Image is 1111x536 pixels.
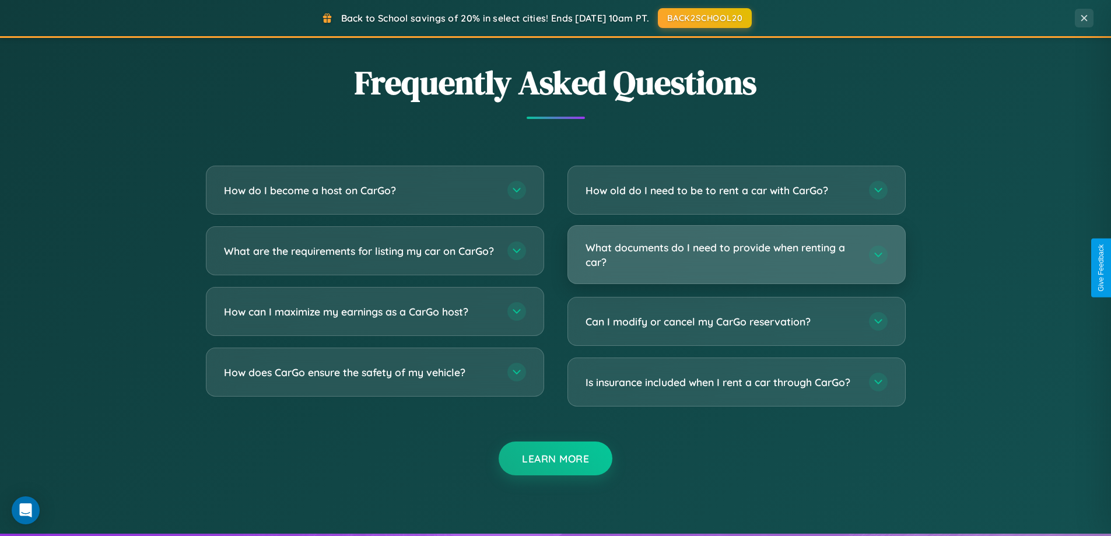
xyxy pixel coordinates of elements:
[206,60,906,105] h2: Frequently Asked Questions
[224,304,496,319] h3: How can I maximize my earnings as a CarGo host?
[341,12,649,24] span: Back to School savings of 20% in select cities! Ends [DATE] 10am PT.
[586,183,857,198] h3: How old do I need to be to rent a car with CarGo?
[499,442,612,475] button: Learn More
[586,375,857,390] h3: Is insurance included when I rent a car through CarGo?
[224,244,496,258] h3: What are the requirements for listing my car on CarGo?
[586,314,857,329] h3: Can I modify or cancel my CarGo reservation?
[224,183,496,198] h3: How do I become a host on CarGo?
[586,240,857,269] h3: What documents do I need to provide when renting a car?
[224,365,496,380] h3: How does CarGo ensure the safety of my vehicle?
[1097,244,1105,292] div: Give Feedback
[658,8,752,28] button: BACK2SCHOOL20
[12,496,40,524] div: Open Intercom Messenger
